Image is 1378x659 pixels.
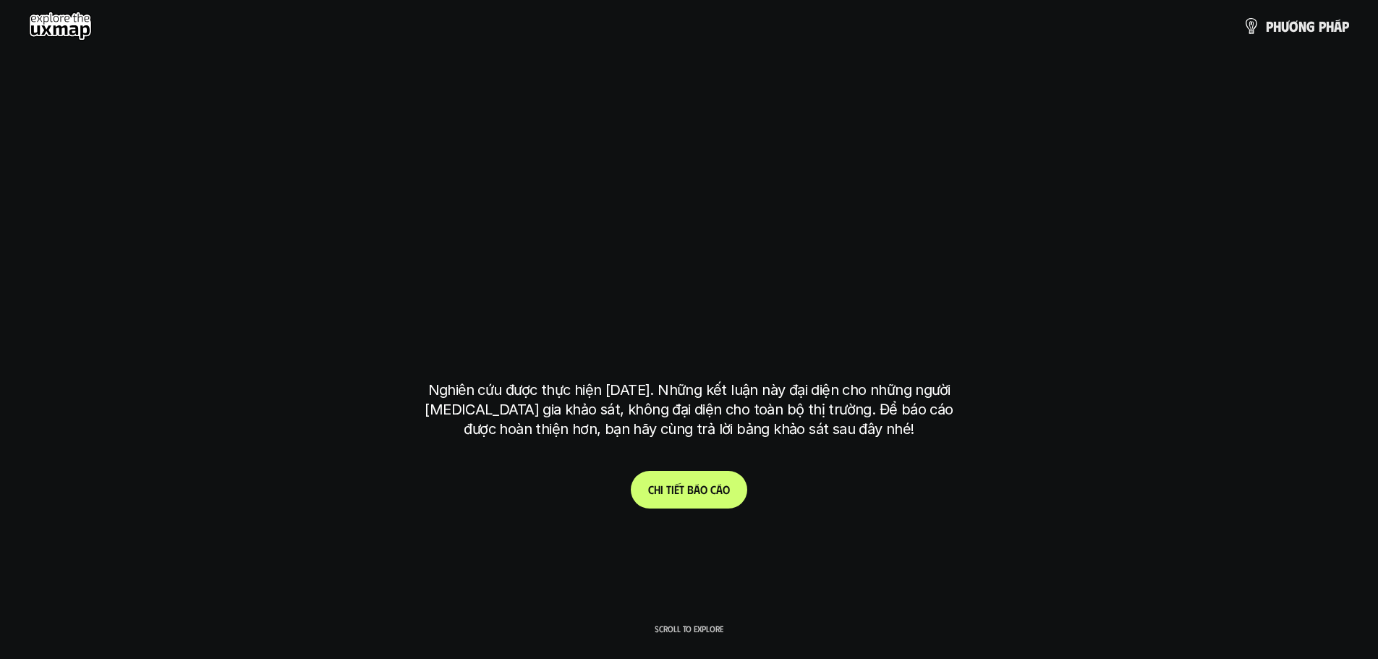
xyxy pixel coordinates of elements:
[1306,18,1315,34] span: g
[655,624,723,634] p: Scroll to explore
[431,303,947,364] h1: tại [GEOGRAPHIC_DATA]
[1342,18,1349,34] span: p
[1273,18,1281,34] span: h
[1281,18,1289,34] span: ư
[1334,18,1342,34] span: á
[666,482,671,496] span: t
[654,482,660,496] span: h
[710,482,716,496] span: c
[674,482,679,496] span: ế
[1326,18,1334,34] span: h
[1243,12,1349,41] a: phươngpháp
[687,482,694,496] span: b
[694,482,700,496] span: á
[1289,18,1298,34] span: ơ
[679,482,684,496] span: t
[660,482,663,496] span: i
[700,482,707,496] span: o
[671,482,674,496] span: i
[1298,18,1306,34] span: n
[648,482,654,496] span: C
[1319,18,1326,34] span: p
[716,482,723,496] span: á
[425,189,953,250] h1: phạm vi công việc của
[418,380,961,439] p: Nghiên cứu được thực hiện [DATE]. Những kết luận này đại diện cho những người [MEDICAL_DATA] gia ...
[639,154,749,171] h6: Kết quả nghiên cứu
[1266,18,1273,34] span: p
[723,482,730,496] span: o
[631,471,747,509] a: Chitiếtbáocáo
